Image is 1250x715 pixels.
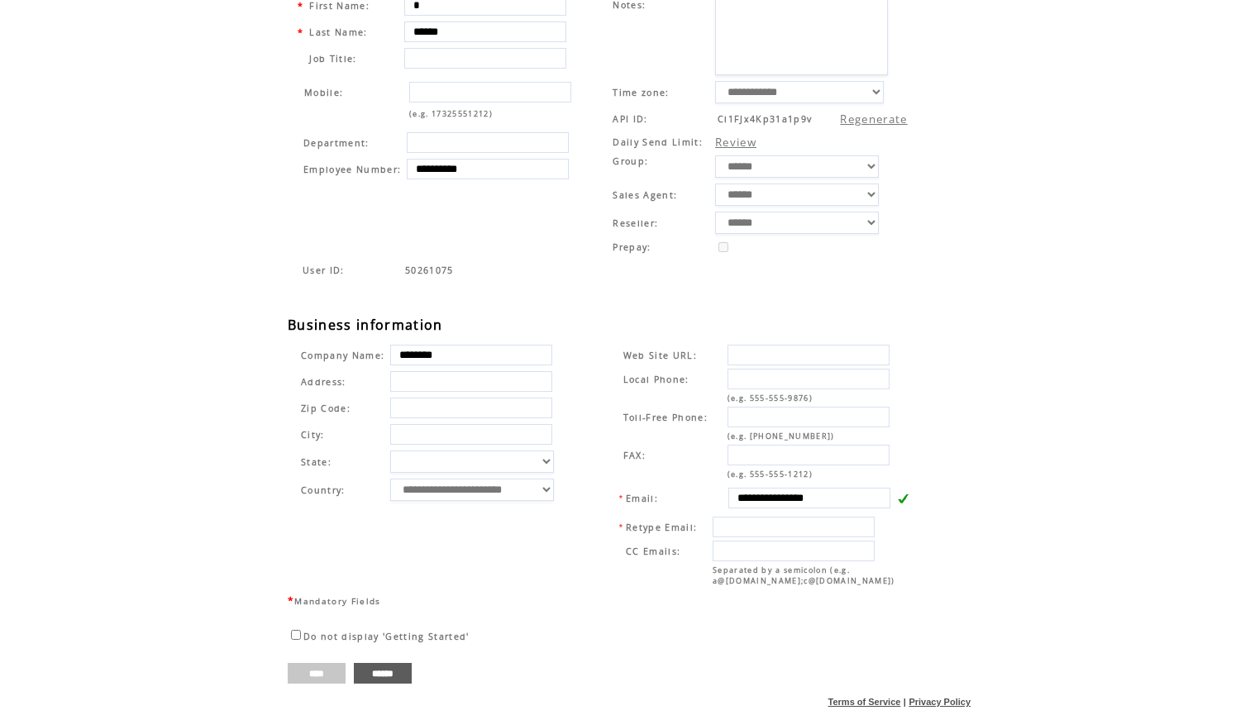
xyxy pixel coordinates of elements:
span: API ID: [613,113,647,125]
span: | [904,697,906,707]
a: Privacy Policy [909,697,971,707]
span: Reseller: [613,217,658,229]
span: Business information [288,316,443,334]
span: Sales Agent: [613,189,677,201]
span: Cl1FJx4Kp31a1p9v [718,113,812,125]
span: (e.g. [PHONE_NUMBER]) [728,431,835,441]
span: Do not display 'Getting Started' [303,631,470,642]
a: Regenerate [840,112,907,126]
span: Company Name: [301,350,384,361]
span: Last Name: [309,26,367,38]
span: Web Site URL: [623,350,697,361]
span: Daily Send Limit: [613,136,703,148]
span: Separated by a semicolon (e.g. a@[DOMAIN_NAME];c@[DOMAIN_NAME]) [713,565,895,586]
span: Toll-Free Phone: [623,412,708,423]
span: State: [301,456,384,468]
span: (e.g. 17325551212) [409,108,493,119]
span: Email: [626,493,658,504]
span: Department: [303,137,370,149]
a: Terms of Service [828,697,901,707]
span: Indicates the agent code for sign up page with sales agent or reseller tracking code [303,265,345,276]
span: Local Phone: [623,374,689,385]
span: Address: [301,376,346,388]
span: Prepay: [613,241,651,253]
span: City: [301,429,325,441]
span: Indicates the agent code for sign up page with sales agent or reseller tracking code [405,265,454,276]
span: Job Title: [309,53,356,64]
img: v.gif [897,493,909,504]
span: (e.g. 555-555-1212) [728,469,813,479]
span: Mandatory Fields [294,595,380,607]
span: Mobile: [304,87,343,98]
span: Employee Number: [303,164,401,175]
span: Retype Email: [626,522,697,533]
span: CC Emails: [626,546,680,557]
span: (e.g. 555-555-9876) [728,393,813,403]
span: Country: [301,484,346,496]
span: Time zone: [613,87,669,98]
span: FAX: [623,450,646,461]
span: Zip Code: [301,403,351,414]
a: Review [715,135,756,150]
span: Group: [613,155,648,167]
